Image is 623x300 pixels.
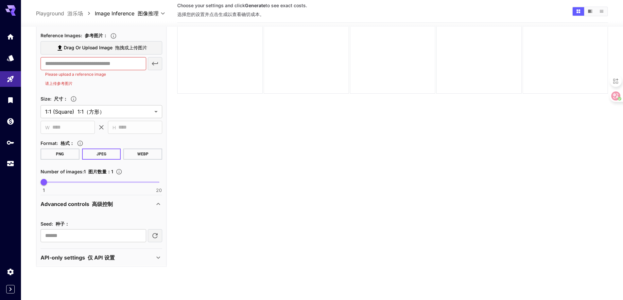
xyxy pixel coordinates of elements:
div: API Keys [7,138,14,147]
div: Home [7,33,14,41]
p: API-only settings [41,254,115,261]
button: Show images in video view [584,7,596,16]
font: 选择您的设置并点击生成以查看确切成本。 [177,11,264,17]
font: 高级控制 [92,201,113,207]
div: Advanced controls 高级控制 [41,212,162,242]
div: Library [7,96,14,104]
span: Choose your settings and click to see exact costs. [177,3,307,17]
b: Generate [245,3,266,8]
div: API-only settings 仅 API 设置 [41,250,162,265]
button: Expand sidebar [6,285,15,293]
button: WEBP [123,149,162,160]
font: 拖拽或上传图片 [115,45,147,50]
span: 1:1 (Square) [45,108,152,116]
font: 尺寸： [54,96,68,102]
div: Wallet [7,117,14,125]
span: 1 [43,187,45,194]
span: Reference Images : [41,33,108,38]
button: Specify how many images to generate in a single request. Each image generation will be charged se... [113,168,125,175]
button: JPEG [82,149,121,160]
font: 1:1（方形） [78,108,105,115]
div: Settings [7,268,14,276]
span: Drag or upload image [64,44,147,52]
font: 请上传参考图片 [45,81,73,86]
button: Adjust the dimensions of the generated image by specifying its width and height in pixels, or sel... [68,96,79,102]
span: Number of images : 1 [41,169,113,174]
span: W [45,124,50,131]
p: Please upload a reference image [45,71,142,89]
font: 图像推理 [138,10,159,17]
font: 参考图片： [85,33,108,38]
div: Models [7,54,14,62]
button: PNG [41,149,79,160]
span: Size : [41,96,68,102]
span: Image Inference [95,9,159,17]
font: 种子： [56,221,69,227]
span: 20 [156,187,162,194]
button: Upload a reference image to guide the result. This is needed for Image-to-Image or Inpainting. Su... [108,33,119,39]
font: 格式： [61,140,74,146]
p: Advanced controls [41,200,113,208]
span: H [112,124,116,131]
font: 图片数量：1 [88,169,113,174]
label: Drag or upload image 拖拽或上传图片 [41,41,162,55]
font: 仅 API 设置 [88,254,115,261]
button: Show images in grid view [573,7,584,16]
div: Playground [7,75,14,83]
div: Show images in grid viewShow images in video viewShow images in list view [572,7,608,16]
span: Format : [41,140,74,146]
div: Usage [7,160,14,168]
nav: breadcrumb [36,9,95,17]
font: 游乐场 [67,10,83,17]
p: Playground [36,9,83,17]
span: Seed : [41,221,69,227]
div: Advanced controls 高级控制 [41,196,162,212]
a: Playground 游乐场 [36,9,83,17]
button: Show images in list view [596,7,607,16]
button: Choose the file format for the output image. [74,140,86,147]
